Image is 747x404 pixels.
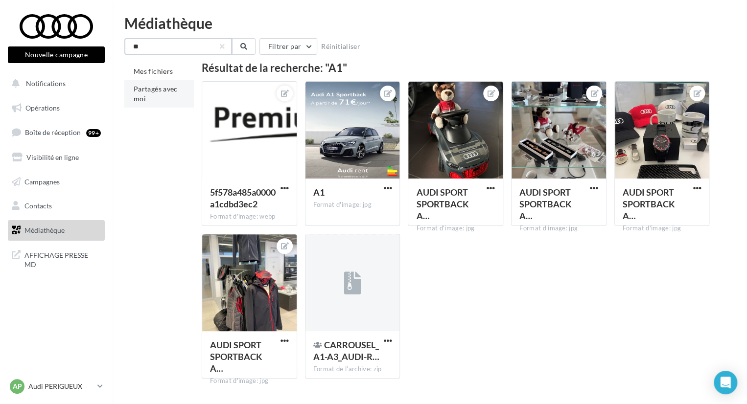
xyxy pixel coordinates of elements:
[313,187,325,198] span: A1
[210,212,289,221] div: Format d'image: webp
[6,98,107,118] a: Opérations
[6,196,107,216] a: Contacts
[623,224,701,233] div: Format d'image: jpg
[8,46,105,63] button: Nouvelle campagne
[259,38,317,55] button: Filtrer par
[202,63,709,73] div: Résultat de la recherche: "A1"
[24,226,65,234] span: Médiathèque
[623,187,675,221] span: AUDI SPORT SPORTBACK AUDISPORT LUXE PREMIUM QUATTRO TFSI CAR CARS A1 A3 A4 A5 A6 A7 A8 Q2 Q3 Q4 Q...
[134,85,178,103] span: Partagés avec moi
[714,371,737,394] div: Open Intercom Messenger
[26,79,66,88] span: Notifications
[124,16,735,30] div: Médiathèque
[24,202,52,210] span: Contacts
[6,172,107,192] a: Campagnes
[6,73,103,94] button: Notifications
[313,339,379,362] span: CARROUSEL_A1-A3_AUDI-RENT_1080x1080_SOCIAL-MEDIA
[24,248,101,269] span: AFFICHAGE PRESSE MD
[13,382,22,391] span: AP
[210,187,276,209] span: 5f578a485a0000a1cdbd3ec2
[134,67,173,75] span: Mes fichiers
[25,128,81,136] span: Boîte de réception
[6,220,107,241] a: Médiathèque
[6,147,107,168] a: Visibilité en ligne
[313,365,392,374] div: Format de l'archive: zip
[210,339,262,374] span: AUDI SPORT SPORTBACK AUDISPORT LUXE PREMIUM QUATTRO TFSI CAR CARS A1 A3 A4 A5 A6 A7 A8 Q2 Q3 Q4 Q...
[24,177,60,185] span: Campagnes
[416,187,468,221] span: AUDI SPORT SPORTBACK AUDISPORT LUXE PREMIUM QUATTRO TFSI CAR CARS A1 A3 A4 A5 A6 A7 A8 Q2 Q3 Q4 Q...
[26,153,79,161] span: Visibilité en ligne
[519,187,572,221] span: AUDI SPORT SPORTBACK AUDISPORT LUXE PREMIUM QUATTRO TFSI CAR CARS A1 A3 A4 A5 A6 A7 A8 Q2 Q3 Q4 Q...
[6,245,107,273] a: AFFICHAGE PRESSE MD
[519,224,598,233] div: Format d'image: jpg
[25,104,60,112] span: Opérations
[86,129,101,137] div: 99+
[313,201,392,209] div: Format d'image: jpg
[416,224,495,233] div: Format d'image: jpg
[8,377,105,396] a: AP Audi PERIGUEUX
[210,377,289,385] div: Format d'image: jpg
[6,122,107,143] a: Boîte de réception99+
[317,41,364,52] button: Réinitialiser
[28,382,93,391] p: Audi PERIGUEUX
